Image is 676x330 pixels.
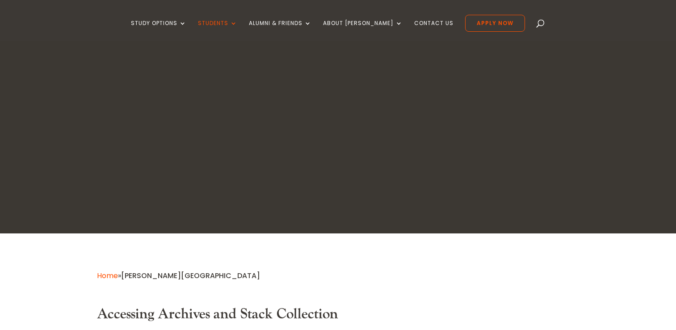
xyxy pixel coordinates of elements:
a: Study Options [131,20,186,41]
a: Students [198,20,237,41]
a: Home [97,271,118,281]
h3: Accessing Archives and Stack Collection [97,306,579,327]
a: About [PERSON_NAME] [323,20,403,41]
span: [PERSON_NAME][GEOGRAPHIC_DATA] [121,271,260,281]
a: Alumni & Friends [249,20,311,41]
span: » [97,271,260,281]
a: Apply Now [465,15,525,32]
a: Contact Us [414,20,453,41]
